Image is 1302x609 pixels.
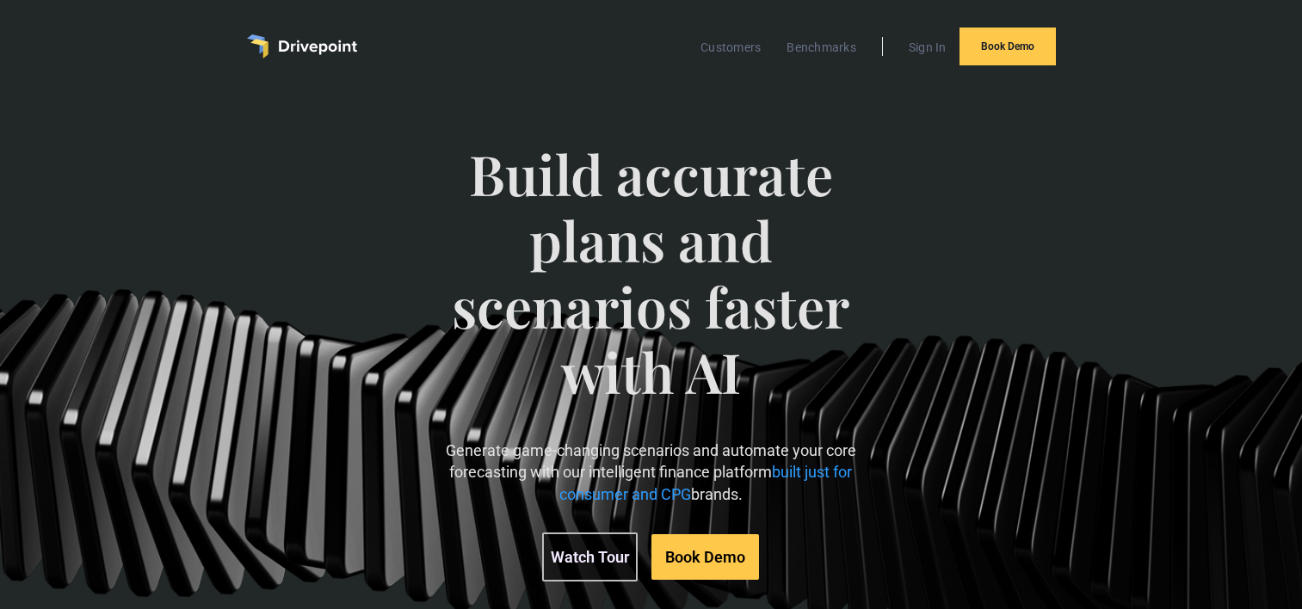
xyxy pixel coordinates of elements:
[692,36,769,58] a: Customers
[651,534,759,580] a: Book Demo
[960,28,1056,65] a: Book Demo
[429,440,873,505] p: Generate game-changing scenarios and automate your core forecasting with our intelligent finance ...
[247,34,357,58] a: home
[900,36,955,58] a: Sign In
[542,532,638,581] a: Watch Tour
[429,141,873,440] span: Build accurate plans and scenarios faster with AI
[778,36,865,58] a: Benchmarks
